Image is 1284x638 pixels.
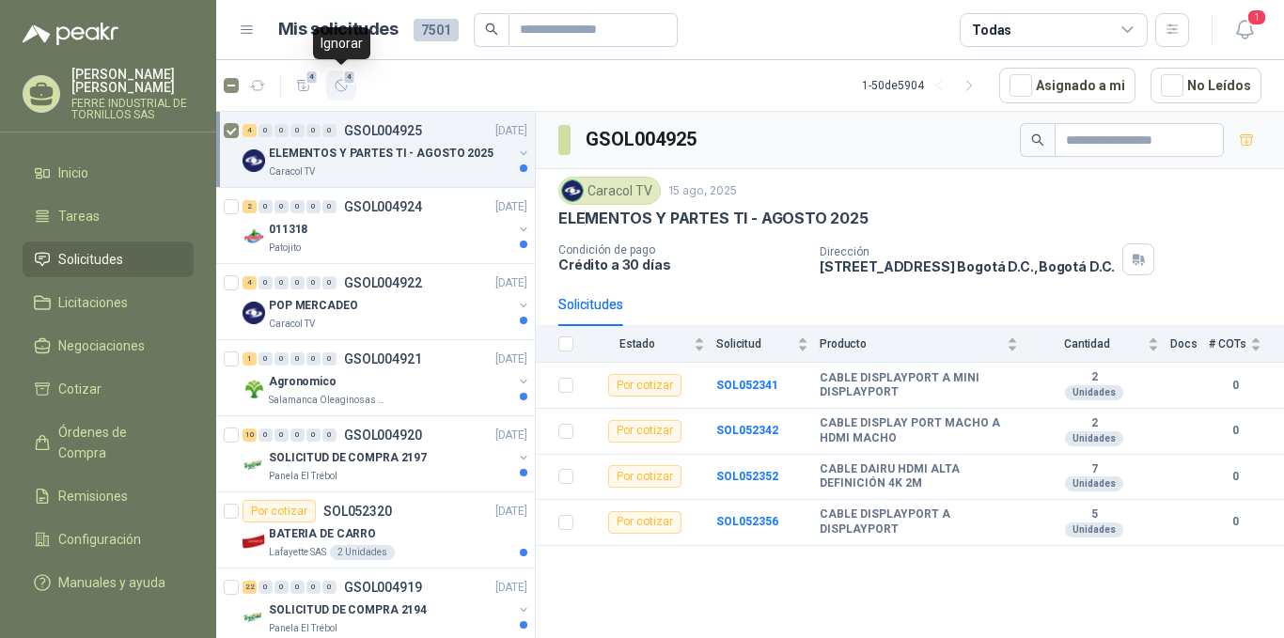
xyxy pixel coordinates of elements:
p: [DATE] [495,122,527,140]
span: Licitaciones [58,292,128,313]
img: Company Logo [243,378,265,400]
div: 0 [306,352,321,366]
div: 0 [306,124,321,137]
div: Por cotizar [608,374,681,397]
img: Company Logo [243,606,265,629]
p: [DATE] [495,427,527,444]
div: 0 [322,581,337,594]
img: Company Logo [243,530,265,552]
div: Unidades [1065,522,1123,537]
div: 0 [322,352,337,366]
span: Remisiones [58,486,128,506]
span: 4 [305,70,319,85]
img: Company Logo [562,180,583,201]
span: Tareas [58,206,100,226]
p: Dirección [820,245,1115,258]
h3: GSOL004925 [586,125,699,154]
b: CABLE DISPLAY PORT MACHO A HDMI MACHO [820,416,1018,445]
p: GSOL004922 [344,276,422,289]
th: # COTs [1209,326,1284,363]
a: 22 0 0 0 0 0 GSOL004919[DATE] Company LogoSOLICITUD DE COMPRA 2194Panela El Trébol [243,576,531,636]
div: 0 [274,276,289,289]
p: [DATE] [495,198,527,216]
b: 2 [1029,416,1159,431]
span: Estado [585,337,690,350]
p: Crédito a 30 días [558,257,805,272]
button: 1 [1228,13,1261,47]
b: CABLE DISPLAYPORT A MINI DISPLAYPORT [820,371,1018,400]
div: 0 [322,200,337,213]
p: Salamanca Oleaginosas SAS [269,393,387,408]
p: GSOL004921 [344,352,422,366]
p: Panela El Trébol [269,469,337,484]
a: SOL052352 [716,470,778,483]
div: Caracol TV [558,177,661,205]
span: Solicitud [716,337,793,350]
img: Company Logo [243,454,265,476]
p: SOL052320 [323,505,392,518]
h1: Mis solicitudes [278,16,399,43]
span: Cantidad [1029,337,1144,350]
div: 1 - 50 de 5904 [862,70,984,101]
span: Producto [820,337,1003,350]
span: Configuración [58,529,141,550]
div: 0 [306,276,321,289]
div: Solicitudes [558,294,623,315]
button: No Leídos [1151,68,1261,103]
div: Todas [972,20,1011,40]
div: 0 [306,428,321,442]
a: Cotizar [23,371,194,407]
p: 011318 [269,221,307,239]
a: 10 0 0 0 0 0 GSOL004920[DATE] Company LogoSOLICITUD DE COMPRA 2197Panela El Trébol [243,424,531,484]
span: Negociaciones [58,335,145,356]
b: CABLE DAIRU HDMI ALTA DEFINICIÓN 4K 2M [820,462,1018,491]
div: 0 [274,352,289,366]
img: Company Logo [243,149,265,172]
span: Solicitudes [58,249,123,270]
p: [DATE] [495,503,527,521]
a: Configuración [23,521,194,557]
b: 0 [1209,513,1261,531]
b: SOL052341 [716,379,778,392]
a: 4 0 0 0 0 0 GSOL004922[DATE] Company LogoPOP MERCADEOCaracol TV [243,272,531,332]
div: Por cotizar [608,420,681,443]
div: 0 [258,581,273,594]
th: Estado [585,326,716,363]
a: 4 0 0 0 0 0 GSOL004925[DATE] Company LogoELEMENTOS Y PARTES TI - AGOSTO 2025Caracol TV [243,119,531,179]
div: 0 [290,581,305,594]
div: 4 [243,276,257,289]
div: 4 [243,124,257,137]
p: FERRE INDUSTRIAL DE TORNILLOS SAS [71,98,194,120]
p: BATERIA DE CARRO [269,525,376,543]
p: GSOL004924 [344,200,422,213]
span: # COTs [1209,337,1246,350]
span: 4 [343,70,356,85]
img: Company Logo [243,302,265,324]
p: [DATE] [495,274,527,292]
a: Tareas [23,198,194,234]
a: Solicitudes [23,241,194,277]
p: [STREET_ADDRESS] Bogotá D.C. , Bogotá D.C. [820,258,1115,274]
div: 0 [274,124,289,137]
div: Ignorar [313,27,370,59]
img: Company Logo [243,226,265,248]
p: Caracol TV [269,317,315,332]
a: Por cotizarSOL052320[DATE] Company LogoBATERIA DE CARROLafayette SAS2 Unidades [216,492,535,568]
b: 0 [1209,422,1261,440]
div: 1 [243,352,257,366]
p: GSOL004920 [344,428,422,442]
span: Manuales y ayuda [58,572,165,593]
div: 0 [258,200,273,213]
p: Lafayette SAS [269,545,326,560]
div: Unidades [1065,476,1123,491]
th: Solicitud [716,326,820,363]
p: Caracol TV [269,164,315,179]
div: 2 Unidades [330,545,395,560]
span: search [1031,133,1044,147]
a: SOL052356 [716,515,778,528]
a: Manuales y ayuda [23,565,194,600]
span: 7501 [414,19,459,41]
a: Órdenes de Compra [23,414,194,471]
